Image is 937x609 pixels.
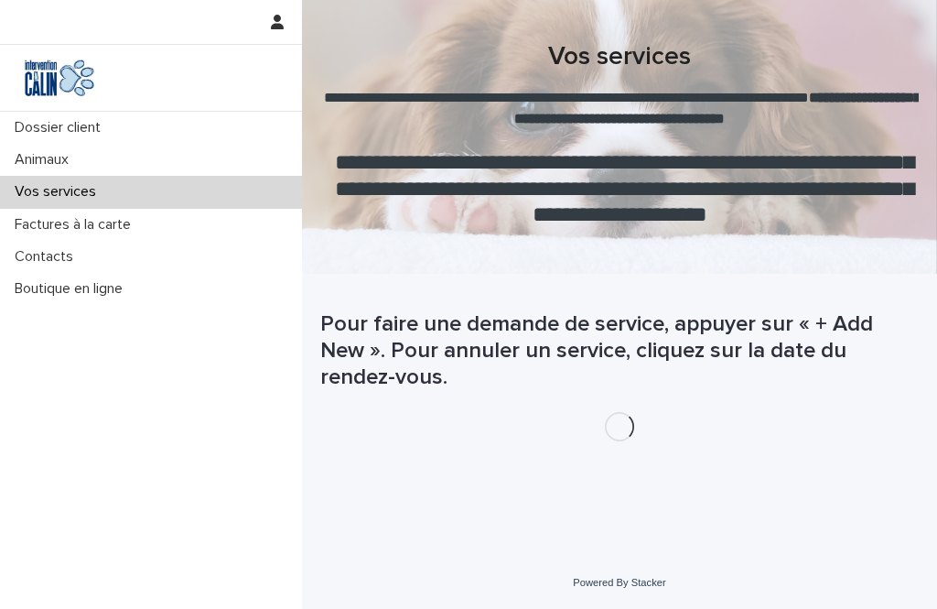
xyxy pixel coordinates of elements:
[7,183,111,201] p: Vos services
[320,42,919,73] h1: Vos services
[7,151,83,169] p: Animaux
[573,577,665,588] a: Powered By Stacker
[7,280,137,298] p: Boutique en ligne
[7,119,115,136] p: Dossier client
[15,60,104,96] img: Y0SYDZVsQvbSeSFpbQoq
[7,248,88,266] p: Contacts
[320,311,919,390] h1: Pour faire une demande de service, appuyer sur « + Add New ». Pour annuler un service, cliquez su...
[7,216,145,234] p: Factures à la carte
